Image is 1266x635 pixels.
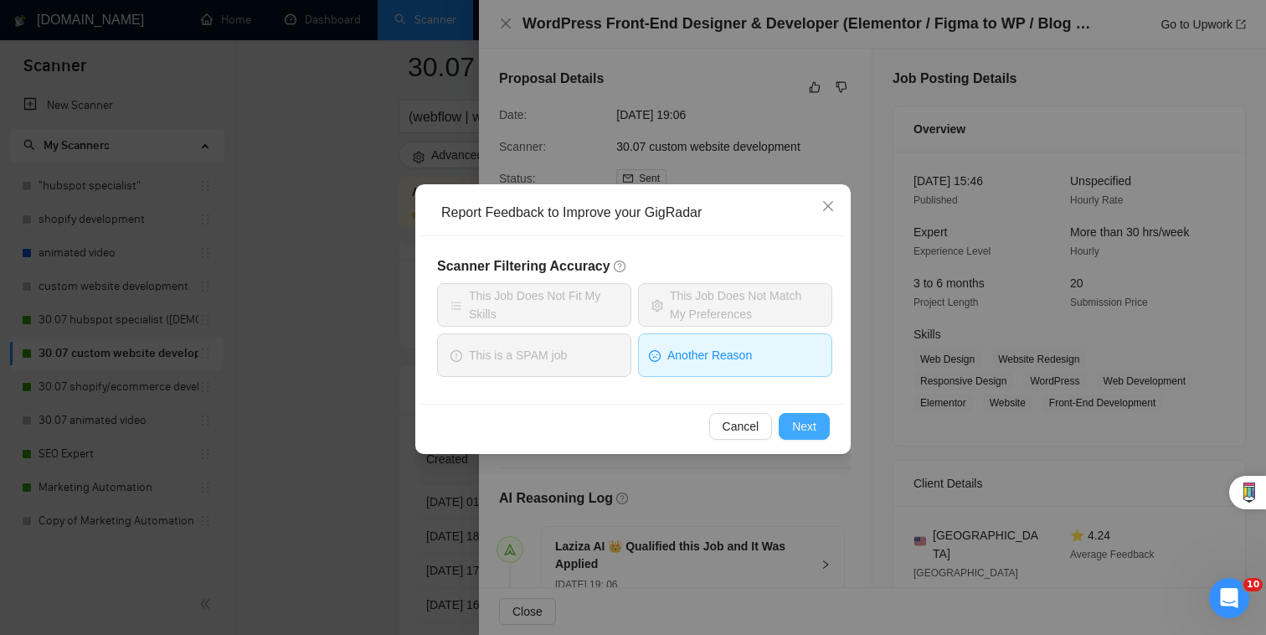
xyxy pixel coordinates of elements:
[805,184,851,230] button: Close
[1243,578,1263,591] span: 10
[437,283,631,327] button: barsThis Job Does Not Fit My Skills
[437,333,631,377] button: exclamation-circleThis is a SPAM job
[709,413,773,440] button: Cancel
[638,333,832,377] button: frownAnother Reason
[437,256,832,276] h5: Scanner Filtering Accuracy
[792,417,816,436] span: Next
[649,348,661,361] span: frown
[723,417,759,436] span: Cancel
[638,283,832,327] button: settingThis Job Does Not Match My Preferences
[821,199,835,213] span: close
[441,204,836,222] div: Report Feedback to Improve your GigRadar
[779,413,830,440] button: Next
[614,260,627,273] span: question-circle
[667,346,752,364] span: Another Reason
[1209,578,1249,618] iframe: Intercom live chat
